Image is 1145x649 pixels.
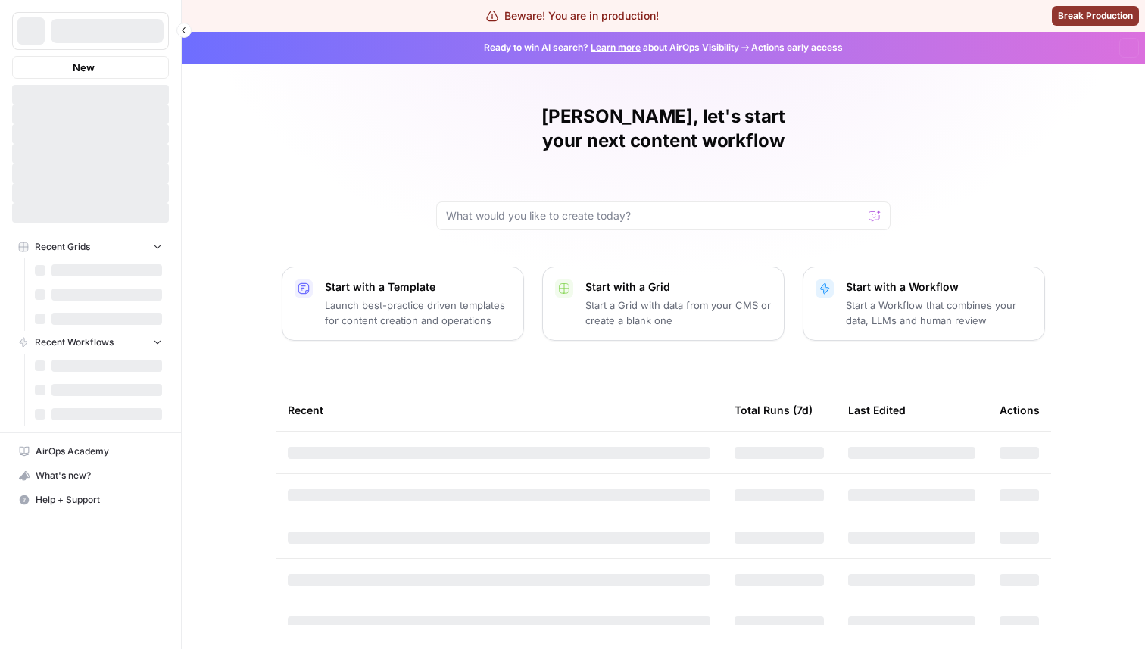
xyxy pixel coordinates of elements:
button: Help + Support [12,488,169,512]
span: Recent Grids [35,240,90,254]
div: Beware! You are in production! [486,8,659,23]
button: Start with a WorkflowStart a Workflow that combines your data, LLMs and human review [803,267,1045,341]
span: Break Production [1058,9,1133,23]
h1: [PERSON_NAME], let's start your next content workflow [436,105,891,153]
p: Start a Workflow that combines your data, LLMs and human review [846,298,1032,328]
a: Learn more [591,42,641,53]
span: Recent Workflows [35,335,114,349]
div: What's new? [13,464,168,487]
span: Help + Support [36,493,162,507]
button: Break Production [1052,6,1139,26]
span: New [73,60,95,75]
span: AirOps Academy [36,445,162,458]
p: Start with a Grid [585,279,772,295]
span: Ready to win AI search? about AirOps Visibility [484,41,739,55]
div: Last Edited [848,389,906,431]
button: Recent Grids [12,236,169,258]
button: Start with a TemplateLaunch best-practice driven templates for content creation and operations [282,267,524,341]
p: Start with a Workflow [846,279,1032,295]
p: Start a Grid with data from your CMS or create a blank one [585,298,772,328]
button: New [12,56,169,79]
div: Recent [288,389,710,431]
p: Start with a Template [325,279,511,295]
a: AirOps Academy [12,439,169,463]
span: Actions early access [751,41,843,55]
button: What's new? [12,463,169,488]
p: Launch best-practice driven templates for content creation and operations [325,298,511,328]
input: What would you like to create today? [446,208,863,223]
div: Actions [1000,389,1040,431]
button: Recent Workflows [12,331,169,354]
button: Start with a GridStart a Grid with data from your CMS or create a blank one [542,267,785,341]
div: Total Runs (7d) [735,389,813,431]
